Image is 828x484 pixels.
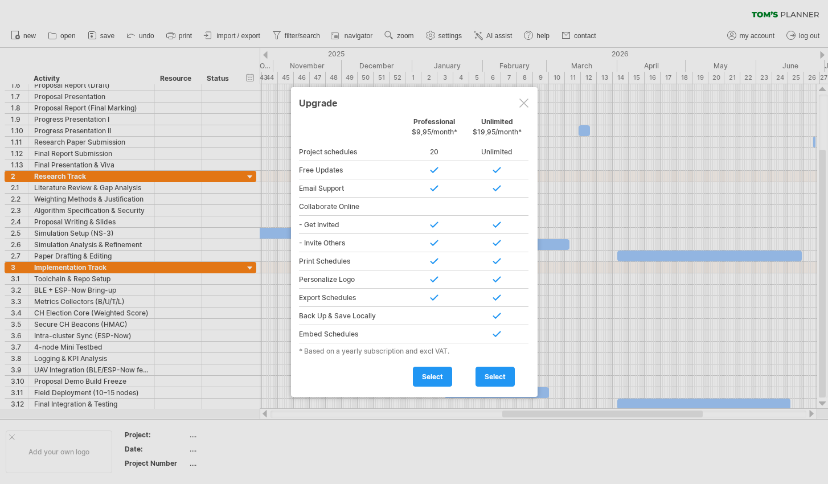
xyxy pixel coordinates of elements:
[413,367,452,387] a: select
[473,128,522,136] span: $19,95/month*
[299,198,403,216] div: Collaborate Online
[299,289,403,307] div: Export Schedules
[476,367,515,387] a: select
[403,117,466,142] div: Professional
[299,92,530,113] div: Upgrade
[485,372,506,381] span: select
[299,143,403,161] div: Project schedules
[299,325,403,343] div: Embed Schedules
[299,270,403,289] div: Personalize Logo
[403,143,466,161] div: 20
[299,234,403,252] div: - Invite Others
[422,372,443,381] span: select
[466,117,528,142] div: Unlimited
[299,161,403,179] div: Free Updates
[299,179,403,198] div: Email Support
[299,347,530,355] div: * Based on a yearly subscription and excl VAT.
[412,128,457,136] span: $9,95/month*
[299,216,403,234] div: - Get Invited
[466,143,528,161] div: Unlimited
[299,252,403,270] div: Print Schedules
[299,307,403,325] div: Back Up & Save Locally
